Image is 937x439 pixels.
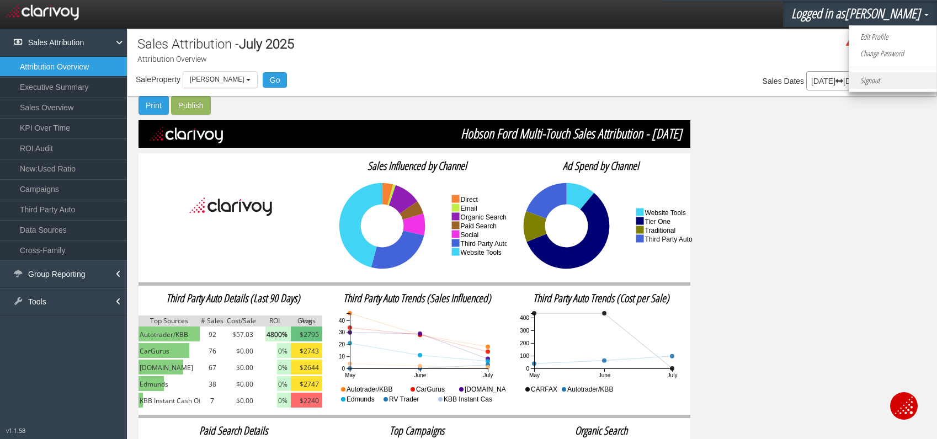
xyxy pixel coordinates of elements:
td: 7 [200,393,225,409]
img: grey.png [291,315,322,326]
span: Hobson Ford Multi-Touch Sales Attribution - [DATE] [130,124,682,143]
text: [DOMAIN_NAME] [465,386,518,393]
button: Go [263,72,288,88]
img: clarivoy logo [6,1,79,20]
text: website tools [645,209,685,217]
span: 0% [278,346,288,357]
text: third party auto [461,240,508,248]
text: email [461,205,477,212]
span: [PERSON_NAME] [845,4,920,22]
text: Autotrader/KBB [567,386,613,393]
span: 2025 [265,36,294,52]
h2: Ad Spend by Channel [509,160,693,172]
text: CarGurus [416,386,445,393]
text: 0 [342,366,345,372]
img: grey.png [139,315,200,326]
text: 40 [339,318,345,324]
text: 10 [339,354,345,360]
td: 38 [200,376,225,393]
span: $2240 [300,395,319,406]
a: Change Password [849,45,936,62]
text: paid search [461,222,497,230]
img: green.png [139,326,200,341]
span: 0% [278,362,288,373]
img: light-green.png [277,393,310,408]
span: Logged in as [791,4,845,22]
text: Edmunds [347,395,375,403]
td: 76 [200,343,225,360]
span: [PERSON_NAME] [190,76,244,83]
text: 0 [526,366,529,372]
img: green.png [139,360,183,374]
text: organic search [461,213,507,221]
text: RV Trader [389,395,419,403]
text: 200 [520,340,529,346]
td: Cars.com [139,360,200,376]
img: light-green.png [265,326,299,341]
h2: Third Party Auto Details (Last 90 Days) [141,292,325,304]
text: direct [461,196,478,204]
text: traditional [645,227,675,234]
img: green.png [139,343,189,358]
td: CarGurus [139,343,200,360]
img: light-green.png [277,360,310,374]
span: KBB Instant Cash Offer [140,395,210,406]
a: Edit Profile [849,29,936,45]
img: green.png [139,376,164,391]
text: May [529,372,540,378]
td: 67 [200,360,225,376]
img: yellow.png [291,360,322,374]
button: Print [139,96,169,115]
text: 400 [520,315,529,321]
img: yellow.png [291,376,322,391]
text: KBB Instant Cas [444,395,492,403]
p: [DATE] [DATE] [811,77,923,85]
text: 100 [520,353,529,359]
span: CarGurus [140,346,169,357]
td: Edmunds [139,376,200,393]
span: organic search [575,423,627,438]
span: Autotrader/KBB [140,329,188,340]
text: CARFAX [531,386,557,393]
td: Autotrader/KBB [139,326,200,343]
span: $2644 [300,362,319,373]
p: Attribution Overview [137,53,369,65]
text: 300 [520,328,529,334]
a: Signout [849,72,936,89]
span: [DOMAIN_NAME] [140,362,193,373]
text: 30 [339,329,345,335]
img: light-green.png [277,343,310,358]
img: grey.png [258,315,291,326]
img: grey.png [225,315,258,326]
span: July [239,36,262,52]
img: black.png [139,120,690,148]
text: tier one [645,218,670,226]
td: $0.00 [225,376,258,393]
img: dark-green.png [291,326,322,341]
td: $57.03 [225,326,258,343]
img: Clarivoy_black_text.png [189,192,272,222]
text: July [483,372,493,378]
h2: Top Campaigns [325,425,509,437]
span: $2747 [300,379,319,390]
td: KBB Instant Cash Offer [139,393,200,409]
button: Publish [171,96,211,115]
text: social [461,231,479,239]
button: [PERSON_NAME] [183,71,258,88]
span: 4800% [267,329,288,340]
span: 0% [278,395,288,406]
h1: Sales Attribution - [137,37,294,51]
text: June [598,372,610,378]
h2: Sales Influenced by Channel [325,160,509,172]
span: Sale [136,75,151,84]
span: $2743 [300,346,319,357]
span: Dates [784,77,805,85]
span: Sales [763,77,782,85]
img: pink.png [291,393,322,408]
text: website tools [461,249,502,256]
img: grey.png [200,315,225,326]
td: 92 [200,326,225,343]
span: Edmunds [140,379,168,390]
img: yellow.png [291,343,322,358]
td: $0.00 [225,360,258,376]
